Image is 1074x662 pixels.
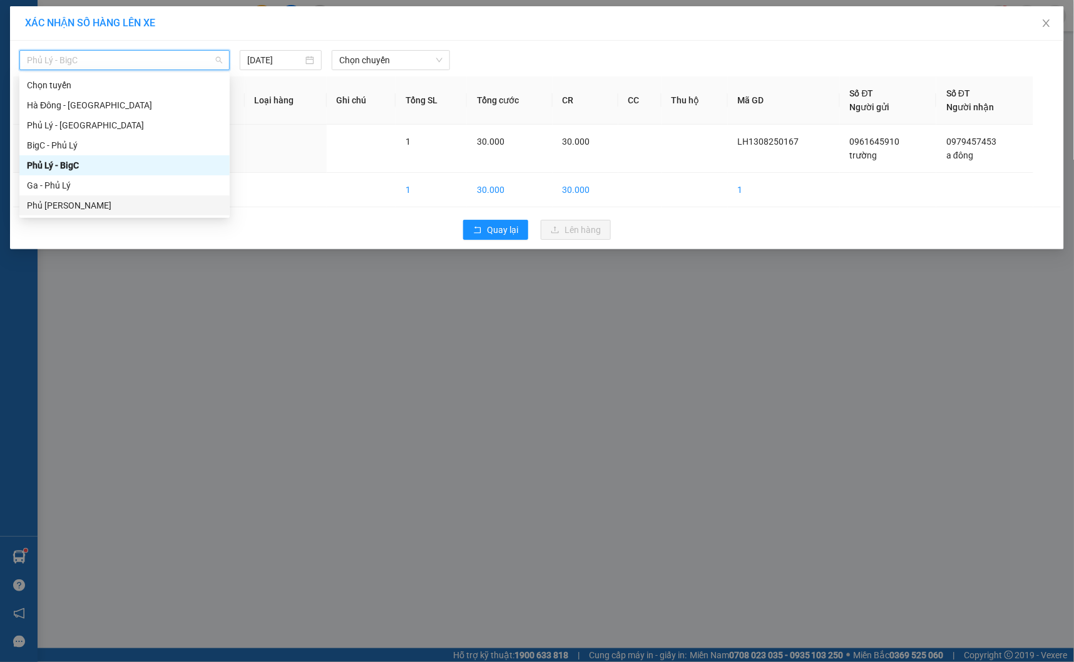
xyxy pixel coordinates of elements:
[850,137,900,147] span: 0961645910
[27,178,222,192] div: Ga - Phủ Lý
[19,115,230,135] div: Phủ Lý - Hà Đông
[13,125,63,173] td: 1
[406,137,411,147] span: 1
[463,220,528,240] button: rollbackQuay lại
[467,76,553,125] th: Tổng cước
[467,173,553,207] td: 30.000
[27,138,222,152] div: BigC - Phủ Lý
[13,76,63,125] th: STT
[473,225,482,235] span: rollback
[553,173,618,207] td: 30.000
[738,137,799,147] span: LH1308250167
[396,173,467,207] td: 1
[662,76,728,125] th: Thu hộ
[19,195,230,215] div: Phủ Lý - Ga
[25,17,155,29] span: XÁC NHẬN SỐ HÀNG LÊN XE
[553,76,618,125] th: CR
[19,175,230,195] div: Ga - Phủ Lý
[946,102,994,112] span: Người nhận
[327,76,396,125] th: Ghi chú
[850,102,890,112] span: Người gửi
[19,135,230,155] div: BigC - Phủ Lý
[946,150,973,160] span: a đông
[27,98,222,112] div: Hà Đông - [GEOGRAPHIC_DATA]
[1029,6,1064,41] button: Close
[339,51,442,70] span: Chọn chuyến
[541,220,611,240] button: uploadLên hàng
[728,173,840,207] td: 1
[946,88,970,98] span: Số ĐT
[728,76,840,125] th: Mã GD
[1041,18,1051,28] span: close
[946,137,996,147] span: 0979457453
[563,137,590,147] span: 30.000
[19,95,230,115] div: Hà Đông - Phủ Lý
[618,76,662,125] th: CC
[247,53,303,67] input: 13/08/2025
[477,137,504,147] span: 30.000
[19,155,230,175] div: Phủ Lý - BigC
[27,78,222,92] div: Chọn tuyến
[850,150,877,160] span: trường
[245,76,327,125] th: Loại hàng
[396,76,467,125] th: Tổng SL
[27,199,222,212] div: Phủ [PERSON_NAME]
[487,223,518,237] span: Quay lại
[19,75,230,95] div: Chọn tuyến
[27,51,222,70] span: Phủ Lý - BigC
[27,118,222,132] div: Phủ Lý - [GEOGRAPHIC_DATA]
[850,88,874,98] span: Số ĐT
[27,158,222,172] div: Phủ Lý - BigC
